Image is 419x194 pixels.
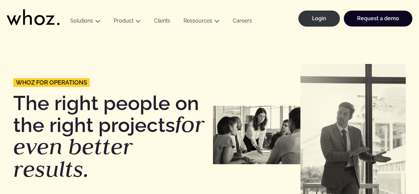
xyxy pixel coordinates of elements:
h1: The right people on the right projects [13,93,206,180]
button: Solutions [64,18,107,27]
a: Request a demo [344,11,412,27]
a: Login [298,11,340,27]
button: Product [107,18,147,27]
span: Whoz for Operations [16,80,87,86]
a: Clients [147,18,177,27]
a: Ressources [183,18,212,24]
a: Careers [226,18,259,27]
em: for even better results. [13,109,204,183]
a: Product [114,18,133,24]
button: Ressources [177,18,226,27]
